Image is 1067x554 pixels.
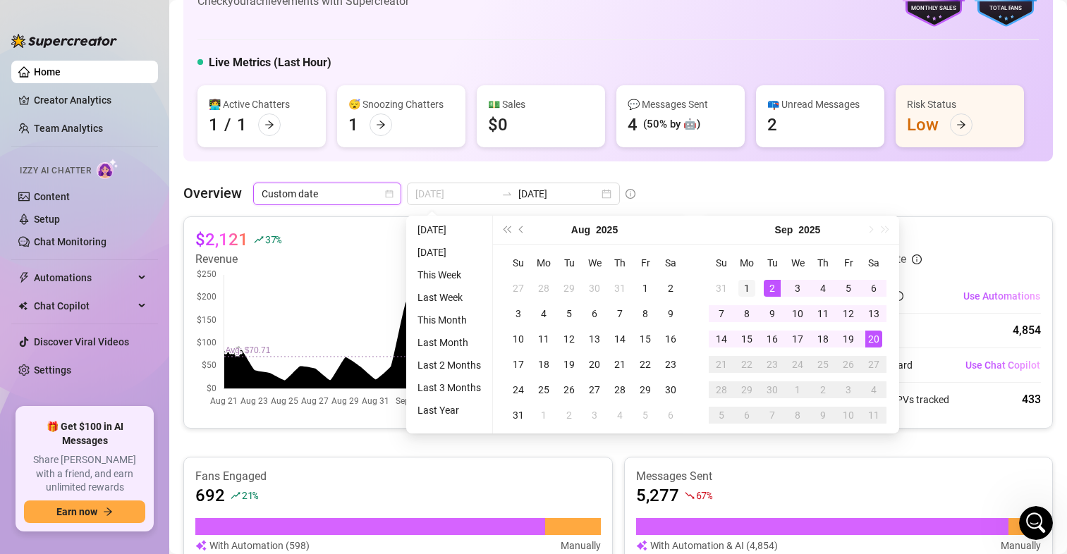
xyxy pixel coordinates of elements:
[11,34,117,48] img: logo-BBDzfeDw.svg
[636,538,647,553] img: svg%3e
[556,301,582,326] td: 2025-08-05
[531,352,556,377] td: 2025-08-18
[760,377,785,402] td: 2025-09-30
[195,251,281,268] article: Revenue
[412,402,487,419] li: Last Year
[764,381,781,398] div: 30
[24,500,145,523] button: Earn nowarrow-right
[789,381,806,398] div: 1
[815,280,831,297] div: 4
[658,402,683,428] td: 2025-09-06
[535,305,552,322] div: 4
[861,326,886,352] td: 2025-09-20
[662,331,679,347] div: 16
[738,331,755,347] div: 15
[510,407,527,424] div: 31
[637,280,654,297] div: 1
[836,301,861,326] td: 2025-09-12
[840,305,857,322] div: 12
[760,326,785,352] td: 2025-09-16
[582,301,607,326] td: 2025-08-06
[861,276,886,301] td: 2025-09-06
[596,216,618,244] button: Choose a year
[767,113,777,136] div: 2
[789,305,806,322] div: 10
[195,484,225,507] article: 692
[561,407,578,424] div: 2
[713,407,730,424] div: 5
[836,326,861,352] td: 2025-09-19
[506,377,531,402] td: 2025-08-24
[861,250,886,276] th: Sa
[611,280,628,297] div: 31
[510,305,527,322] div: 3
[535,331,552,347] div: 11
[734,250,760,276] th: Mo
[1022,391,1041,408] div: 433
[415,186,496,202] input: Start date
[815,356,831,373] div: 25
[34,66,61,78] a: Home
[912,254,922,264] span: info-circle
[815,381,831,398] div: 2
[586,407,603,424] div: 3
[798,216,820,244] button: Choose a year
[662,356,679,373] div: 23
[531,301,556,326] td: 2025-08-04
[789,407,806,424] div: 8
[535,381,552,398] div: 25
[195,469,601,484] article: Fans Engaged
[556,250,582,276] th: Tu
[840,280,857,297] div: 5
[785,250,810,276] th: We
[734,326,760,352] td: 2025-09-15
[907,97,1013,112] div: Risk Status
[662,280,679,297] div: 2
[775,216,793,244] button: Choose a month
[412,266,487,283] li: This Week
[18,301,28,311] img: Chat Copilot
[709,377,734,402] td: 2025-09-28
[738,305,755,322] div: 8
[412,244,487,261] li: [DATE]
[815,407,831,424] div: 9
[709,402,734,428] td: 2025-10-05
[34,295,134,317] span: Chat Copilot
[34,89,147,111] a: Creator Analytics
[636,484,679,507] article: 5,277
[636,469,1042,484] article: Messages Sent
[963,285,1041,307] button: Use Automations
[561,538,601,553] article: Manually
[785,301,810,326] td: 2025-09-10
[412,289,487,306] li: Last Week
[738,407,755,424] div: 6
[586,331,603,347] div: 13
[510,356,527,373] div: 17
[531,377,556,402] td: 2025-08-25
[556,352,582,377] td: 2025-08-19
[412,379,487,396] li: Last 3 Months
[607,402,633,428] td: 2025-09-04
[412,221,487,238] li: [DATE]
[738,280,755,297] div: 1
[34,191,70,202] a: Content
[34,336,129,347] a: Discover Viral Videos
[531,276,556,301] td: 2025-07-28
[785,352,810,377] td: 2025-09-24
[561,356,578,373] div: 19
[789,280,806,297] div: 3
[628,97,733,112] div: 💬 Messages Sent
[633,326,658,352] td: 2025-08-15
[840,381,857,398] div: 3
[1001,538,1041,553] article: Manually
[738,356,755,373] div: 22
[709,276,734,301] td: 2025-08-31
[713,331,730,347] div: 14
[254,235,264,245] span: rise
[637,356,654,373] div: 22
[607,250,633,276] th: Th
[709,326,734,352] td: 2025-09-14
[789,356,806,373] div: 24
[658,352,683,377] td: 2025-08-23
[242,488,258,502] span: 21 %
